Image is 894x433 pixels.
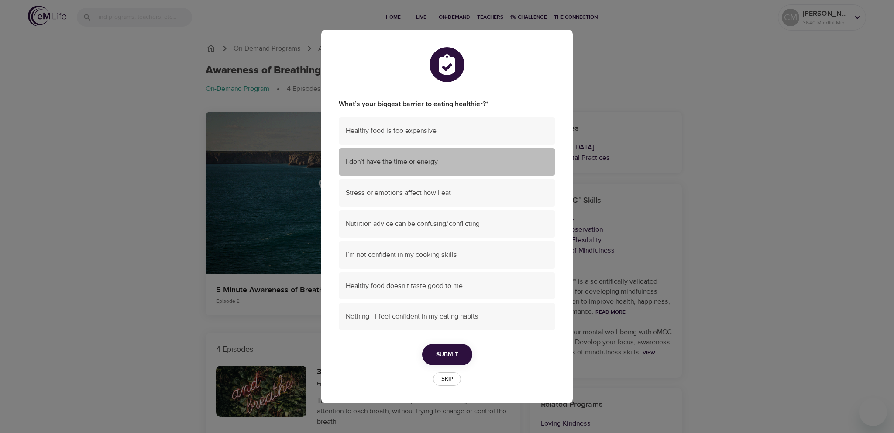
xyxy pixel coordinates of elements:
[433,372,461,386] button: Skip
[422,344,472,365] button: Submit
[346,250,548,260] span: I’m not confident in my cooking skills
[437,374,457,384] span: Skip
[346,157,548,167] span: I don’t have the time or energy
[339,99,555,109] label: What’s your biggest barrier to eating healthier?
[346,281,548,291] span: Healthy food doesn’t taste good to me
[436,349,458,360] span: Submit
[346,126,548,136] span: Healthy food is too expensive
[346,219,548,229] span: Nutrition advice can be confusing/conflicting
[346,312,548,322] span: Nothing—I feel confident in my eating habits
[346,188,548,198] span: Stress or emotions affect how I eat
